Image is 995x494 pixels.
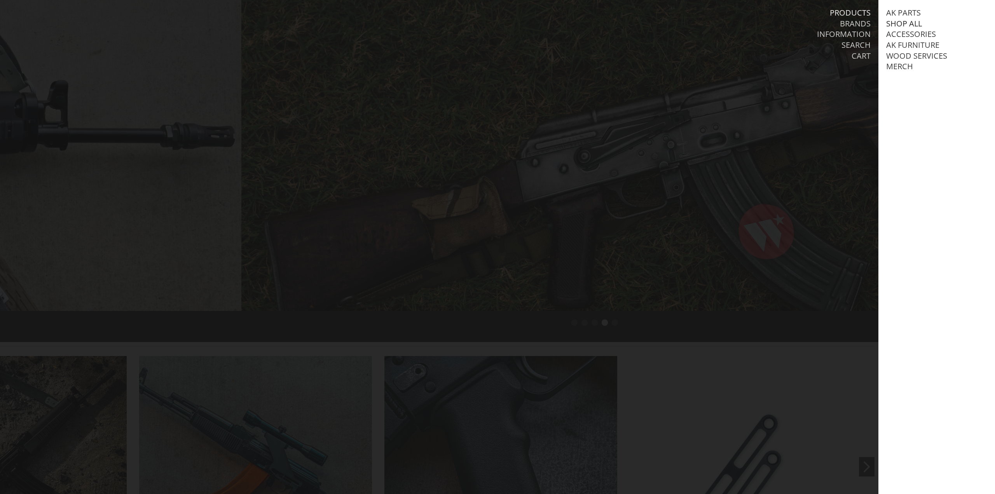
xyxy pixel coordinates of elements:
[830,8,871,18] a: Products
[817,29,871,39] a: Information
[886,51,947,61] a: Wood Services
[840,19,871,29] a: Brands
[886,61,913,72] a: Merch
[841,40,871,50] a: Search
[852,51,871,61] a: Cart
[886,8,921,18] a: AK Parts
[886,29,936,39] a: Accessories
[886,19,922,29] a: Shop All
[886,40,939,50] a: AK Furniture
